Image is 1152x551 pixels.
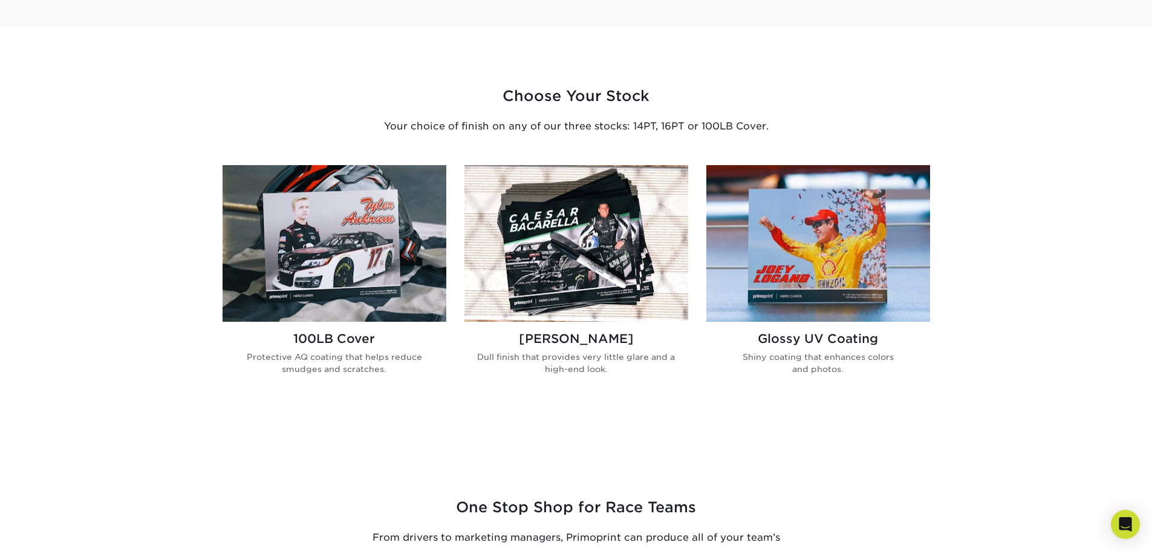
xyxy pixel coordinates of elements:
a: Glossy UV Coated Autograph Cards Glossy UV Coating Shiny coating that enhances colors and photos. [706,165,930,395]
h3: Choose Your Stock [223,85,930,107]
div: Open Intercom Messenger [1111,510,1140,539]
img: Matte NASCAR Hero Cards [464,165,688,322]
p: Shiny coating that enhances colors and photos. [716,351,920,376]
a: 100LB Gloss Race Hero Card 100LB Cover Protective AQ coating that helps reduce smudges and scratc... [223,165,446,395]
p: Your choice of finish on any of our three stocks: 14PT, 16PT or 100LB Cover. [319,117,833,136]
p: Protective AQ coating that helps reduce smudges and scratches. [232,351,437,376]
p: Dull finish that provides very little glare and a high-end look. [474,351,679,376]
h2: Glossy UV Coating [716,331,920,346]
h2: 100LB Cover [232,331,437,346]
img: 100LB Gloss Race Hero Card [223,165,446,322]
img: Glossy UV Coated Autograph Cards [706,165,930,322]
h3: One Stop Shop for Race Teams [223,497,930,518]
a: Matte NASCAR Hero Cards [PERSON_NAME] Dull finish that provides very little glare and a high-end ... [464,165,688,395]
h2: [PERSON_NAME] [474,331,679,346]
